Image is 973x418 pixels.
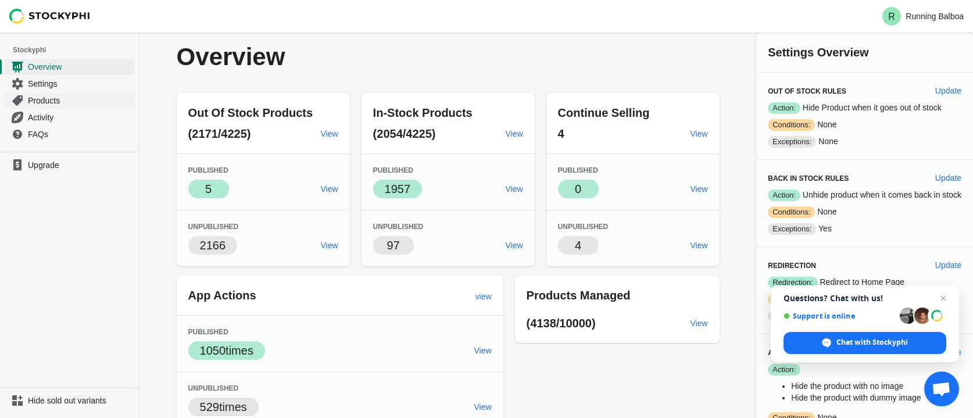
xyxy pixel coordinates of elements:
[936,291,950,305] span: Close chat
[316,235,343,256] a: View
[768,310,961,322] p: None
[373,106,473,119] span: In-Stock Products
[768,136,816,148] span: Exceptions:
[768,174,926,183] h3: Back in Stock Rules
[558,223,609,231] span: Unpublished
[558,166,598,174] span: Published
[768,276,961,288] p: Redirect to Home Page
[5,109,134,126] a: Activity
[387,237,399,253] p: 97
[321,184,338,194] span: View
[935,173,961,183] span: Update
[28,78,132,90] span: Settings
[501,178,528,199] a: View
[924,371,959,406] div: Open chat
[768,119,961,131] p: None
[768,310,816,322] span: Exceptions:
[385,183,411,195] span: 1957
[28,395,132,406] span: Hide sold out variants
[575,183,581,195] span: 0
[28,159,132,171] span: Upgrade
[768,348,926,358] h3: Advance Settings
[5,58,134,75] a: Overview
[691,319,708,328] span: View
[768,206,961,218] p: None
[768,46,868,59] span: Settings Overview
[931,255,966,276] button: Update
[791,392,961,403] li: Hide the product with dummy image
[205,183,212,195] span: 5
[188,223,239,231] span: Unpublished
[686,313,713,334] a: View
[200,239,226,252] span: 2166
[28,61,132,73] span: Overview
[686,235,713,256] a: View
[5,157,134,173] a: Upgrade
[691,241,708,250] span: View
[906,12,964,21] p: Running Balboa
[200,401,247,413] span: 529 times
[28,112,132,123] span: Activity
[836,337,908,348] span: Chat with Stockyphi
[188,289,256,302] span: App Actions
[470,396,496,417] a: View
[935,260,961,270] span: Update
[501,123,528,144] a: View
[373,223,424,231] span: Unpublished
[931,167,966,188] button: Update
[475,292,492,301] span: view
[768,119,815,131] span: Conditions:
[768,135,961,148] p: None
[527,289,631,302] span: Products Managed
[5,75,134,92] a: Settings
[28,128,132,140] span: FAQs
[791,380,961,392] li: Hide the product with no image
[188,166,228,174] span: Published
[316,123,343,144] a: View
[575,239,581,252] span: 4
[188,127,251,140] span: (2171/4225)
[321,241,338,250] span: View
[188,328,228,336] span: Published
[768,102,800,114] span: Action:
[784,312,896,320] span: Support is online
[889,12,896,22] text: R
[935,86,961,95] span: Update
[506,129,523,138] span: View
[768,277,817,288] span: Redirection:
[768,294,815,305] span: Conditions:
[316,178,343,199] a: View
[691,129,708,138] span: View
[188,384,239,392] span: Unpublished
[188,106,313,119] span: Out Of Stock Products
[177,44,498,70] p: Overview
[768,206,815,218] span: Conditions:
[474,346,492,355] span: View
[373,166,413,174] span: Published
[506,241,523,250] span: View
[768,190,800,201] span: Action:
[878,5,968,28] button: Avatar with initials RRunning Balboa
[5,126,134,142] a: FAQs
[321,129,338,138] span: View
[768,189,961,201] p: Unhide product when it comes back in stock
[768,87,926,96] h3: Out of Stock Rules
[691,184,708,194] span: View
[784,294,946,303] span: Questions? Chat with us!
[686,178,713,199] a: View
[200,344,253,357] span: 1050 times
[506,184,523,194] span: View
[471,286,496,307] a: view
[470,340,496,361] a: View
[768,223,961,235] p: Yes
[768,293,961,305] p: None
[558,127,564,140] span: 4
[9,9,91,24] img: Stockyphi
[784,332,946,354] div: Chat with Stockyphi
[28,95,132,106] span: Products
[5,92,134,109] a: Products
[768,364,800,376] span: Action:
[768,261,926,270] h3: Redirection
[474,402,492,412] span: View
[558,106,650,119] span: Continue Selling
